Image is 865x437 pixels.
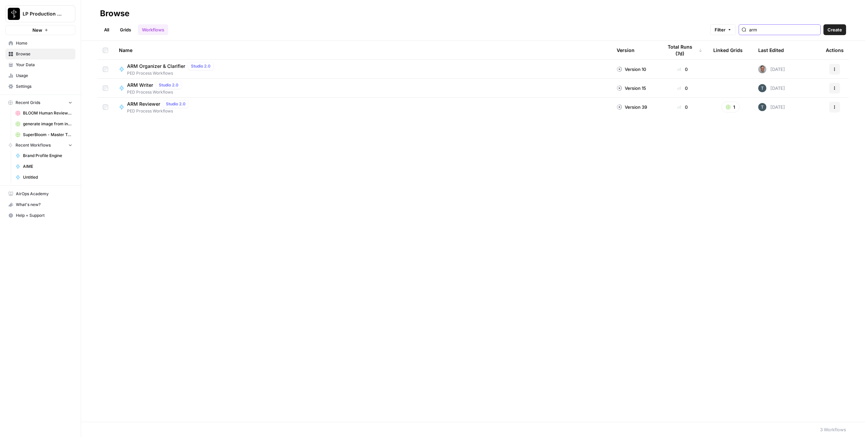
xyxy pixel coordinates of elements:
button: New [5,25,75,35]
span: ARM Organizer & Clarifier [127,63,185,70]
span: Help + Support [16,212,72,218]
div: Linked Grids [713,41,743,59]
a: ARM WriterStudio 2.0PED Process Workflows [119,81,606,95]
div: Total Runs (7d) [663,41,702,59]
a: ARM Organizer & ClarifierStudio 2.0PED Process Workflows [119,62,606,76]
a: generate image from input image (copyright tests) duplicate Grid [13,119,75,129]
span: Filter [715,26,725,33]
a: Your Data [5,59,75,70]
img: LP Production Workloads Logo [8,8,20,20]
a: Brand Profile Engine [13,150,75,161]
button: Filter [710,24,736,35]
span: AirOps Academy [16,191,72,197]
a: AIME [13,161,75,172]
a: AirOps Academy [5,188,75,199]
span: Studio 2.0 [191,63,211,69]
a: Untitled [13,172,75,183]
button: Recent Workflows [5,140,75,150]
button: What's new? [5,199,75,210]
div: Version [617,41,635,59]
a: Settings [5,81,75,92]
a: All [100,24,113,35]
button: Workspace: LP Production Workloads [5,5,75,22]
div: [DATE] [758,103,785,111]
div: Version 10 [617,66,646,73]
div: 0 [663,85,702,92]
span: ARM Reviewer [127,101,160,107]
span: New [32,27,42,33]
img: 687sl25u46ey1xiwvt4n1x224os9 [758,65,766,73]
div: [DATE] [758,84,785,92]
span: Settings [16,83,72,89]
span: Home [16,40,72,46]
input: Search [749,26,818,33]
span: PED Process Workflows [127,70,216,76]
div: Version 15 [617,85,646,92]
span: Recent Workflows [16,142,51,148]
div: [DATE] [758,65,785,73]
div: What's new? [6,200,75,210]
div: 0 [663,66,702,73]
span: Recent Grids [16,100,40,106]
span: BLOOM Human Review (ver2) [23,110,72,116]
span: Your Data [16,62,72,68]
span: generate image from input image (copyright tests) duplicate Grid [23,121,72,127]
span: ARM Writer [127,82,153,88]
span: PED Process Workflows [127,108,191,114]
span: Usage [16,73,72,79]
span: Create [827,26,842,33]
button: Help + Support [5,210,75,221]
a: Grids [116,24,135,35]
button: Recent Grids [5,98,75,108]
span: SuperBloom - Master Topic List [23,132,72,138]
span: PED Process Workflows [127,89,184,95]
span: Brand Profile Engine [23,153,72,159]
img: ih2jixxbj7rylhb9xf8ex4kii2c8 [758,103,766,111]
div: Name [119,41,606,59]
div: Version 39 [617,104,647,110]
a: BLOOM Human Review (ver2) [13,108,75,119]
button: 1 [721,102,740,112]
a: ARM ReviewerStudio 2.0PED Process Workflows [119,100,606,114]
span: LP Production Workloads [23,10,64,17]
a: SuperBloom - Master Topic List [13,129,75,140]
div: 3 Workflows [820,426,846,433]
span: AIME [23,163,72,170]
div: Last Edited [758,41,784,59]
a: Workflows [138,24,168,35]
span: Studio 2.0 [166,101,186,107]
span: Studio 2.0 [159,82,178,88]
a: Usage [5,70,75,81]
a: Home [5,38,75,49]
button: Create [823,24,846,35]
span: Browse [16,51,72,57]
a: Browse [5,49,75,59]
div: Actions [826,41,844,59]
div: 0 [663,104,702,110]
div: Browse [100,8,129,19]
span: Untitled [23,174,72,180]
img: ih2jixxbj7rylhb9xf8ex4kii2c8 [758,84,766,92]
